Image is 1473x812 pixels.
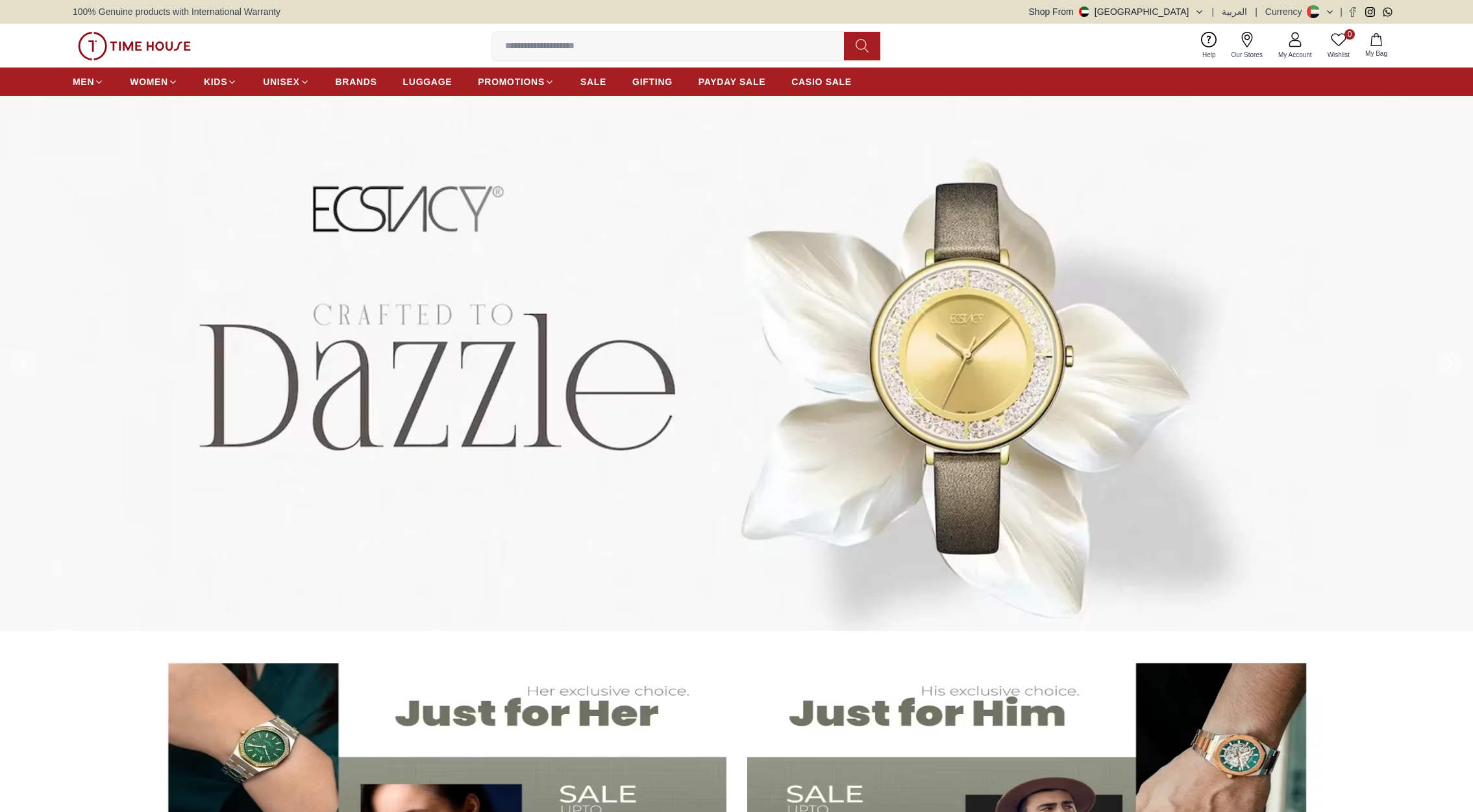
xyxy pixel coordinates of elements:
[336,70,377,93] a: BRANDS
[73,5,280,18] span: 100% Genuine products with International Warranty
[336,75,377,88] span: BRANDS
[1273,50,1317,60] span: My Account
[1365,7,1375,17] a: Instagram
[263,75,299,88] span: UNISEX
[791,75,852,88] span: CASIO SALE
[580,70,606,93] a: SALE
[1265,5,1307,18] div: Currency
[478,70,554,93] a: PROMOTIONS
[1079,6,1089,17] img: United Arab Emirates
[1320,29,1357,62] a: 0Wishlist
[403,75,452,88] span: LUGGAGE
[1344,29,1355,40] span: 0
[73,75,94,88] span: MEN
[1197,50,1221,60] span: Help
[204,75,227,88] span: KIDS
[1340,5,1343,18] span: |
[130,70,178,93] a: WOMEN
[699,70,765,93] a: PAYDAY SALE
[1348,7,1357,17] a: Facebook
[1029,5,1204,18] button: Shop From[GEOGRAPHIC_DATA]
[1194,29,1224,62] a: Help
[1360,49,1393,58] span: My Bag
[204,70,237,93] a: KIDS
[403,70,452,93] a: LUGGAGE
[130,75,168,88] span: WOMEN
[1383,7,1393,17] a: Whatsapp
[1357,31,1395,61] button: My Bag
[78,32,191,60] img: ...
[1224,29,1270,62] a: Our Stores
[73,70,104,93] a: MEN
[1212,5,1215,18] span: |
[580,75,606,88] span: SALE
[1222,5,1247,18] button: العربية
[1322,50,1355,60] span: Wishlist
[632,70,673,93] a: GIFTING
[791,70,852,93] a: CASIO SALE
[263,70,309,93] a: UNISEX
[478,75,545,88] span: PROMOTIONS
[1255,5,1257,18] span: |
[632,75,673,88] span: GIFTING
[1226,50,1268,60] span: Our Stores
[699,75,765,88] span: PAYDAY SALE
